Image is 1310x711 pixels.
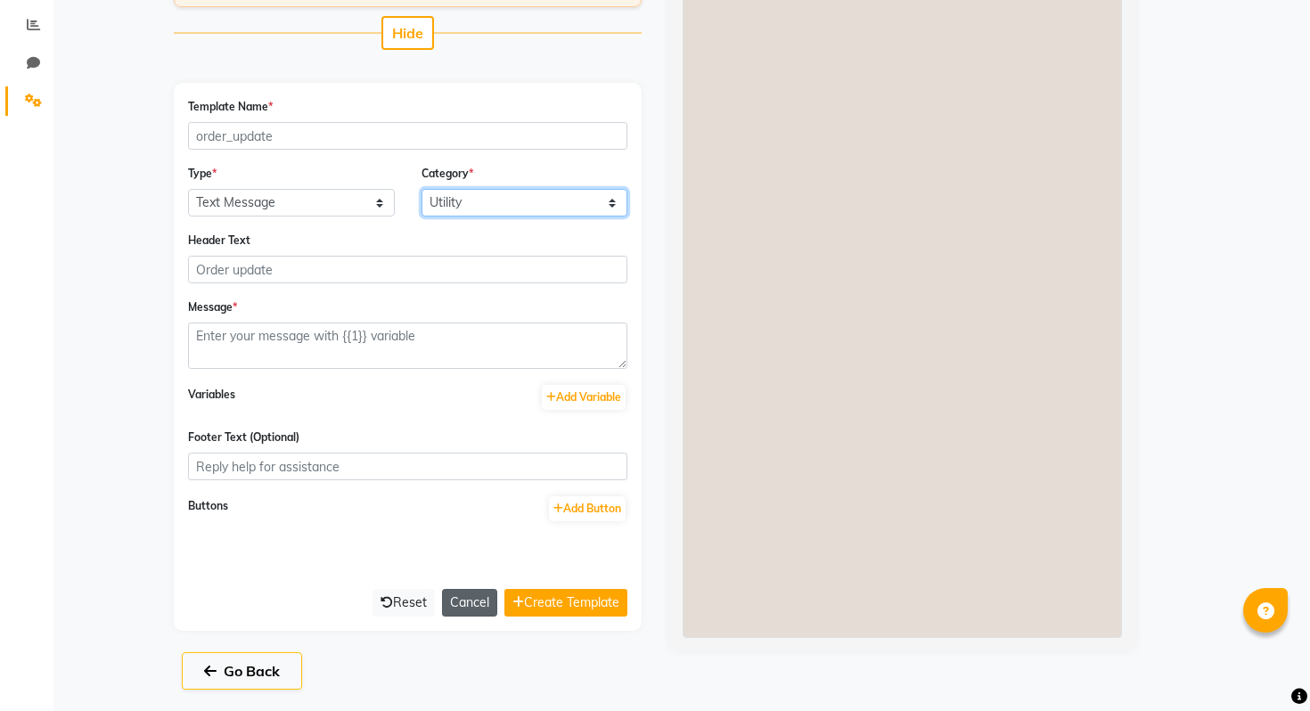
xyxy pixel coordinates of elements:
[442,589,497,617] button: Cancel
[188,256,627,283] input: Order update
[188,166,217,182] label: Type
[422,166,473,182] label: Category
[188,122,627,150] input: order_update
[188,453,627,480] input: Reply help for assistance
[542,385,626,410] button: Add Variable
[381,16,434,50] button: Hide
[504,589,627,617] button: Create Template
[392,24,423,42] span: Hide
[188,429,299,445] label: Footer Text (Optional)
[373,589,435,617] button: Reset
[188,299,237,315] label: Message
[188,498,228,514] label: Buttons
[549,496,626,521] button: Add Button
[188,233,250,249] label: Header Text
[188,387,235,403] label: Variables
[182,652,302,690] button: Go Back
[188,99,273,115] label: Template Name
